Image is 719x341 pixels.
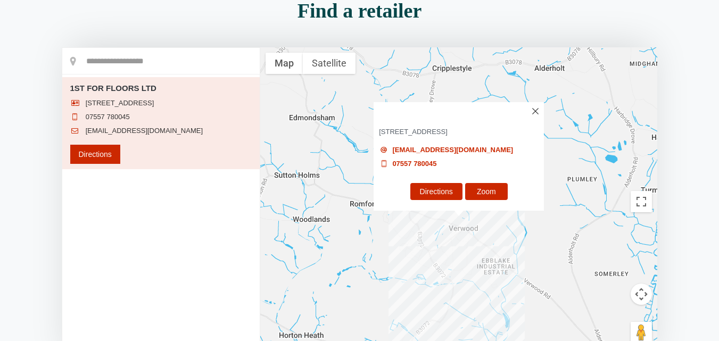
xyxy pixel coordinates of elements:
h3: 1ST FOR FLOORS LTD [70,82,252,94]
a: 07557 780045 [86,113,130,121]
span: [STREET_ADDRESS] [379,128,539,136]
button: Show satellite imagery [303,53,356,74]
h2: Find a retailer [62,1,658,21]
button: Show street map [266,53,303,74]
button: Map camera controls [631,284,652,305]
h3: 1ST FOR FLOORS LTD [374,102,544,120]
a: Directions [410,183,462,200]
a: [EMAIL_ADDRESS][DOMAIN_NAME] [86,127,203,135]
a: Zoom [465,183,508,200]
span: [STREET_ADDRESS] [86,99,154,107]
img: cross.png [532,108,539,114]
a: 07557 780045 [393,160,437,168]
a: [EMAIL_ADDRESS][DOMAIN_NAME] [393,146,514,154]
a: Directions [70,145,120,164]
button: Toggle fullscreen view [631,191,652,212]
